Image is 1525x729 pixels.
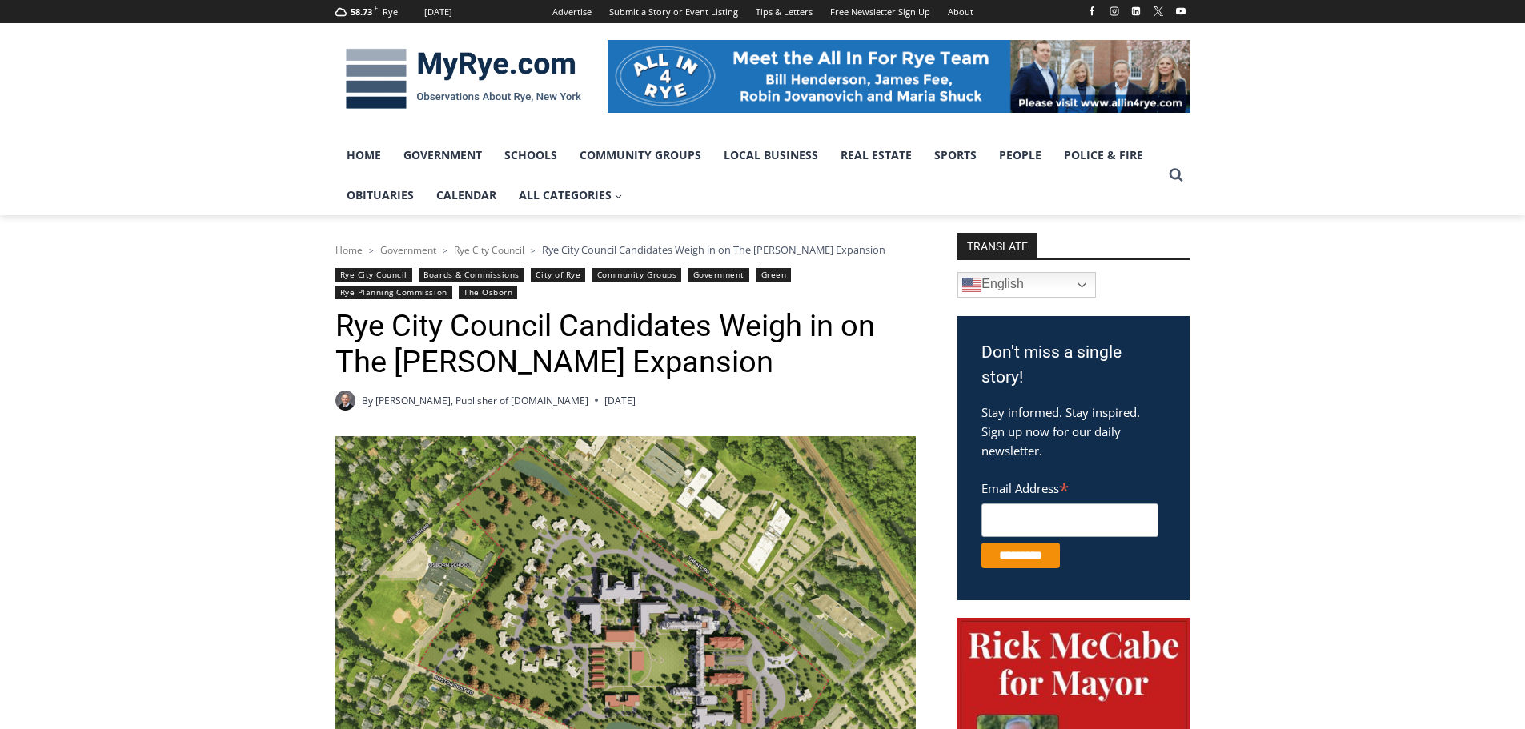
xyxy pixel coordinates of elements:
[957,272,1096,298] a: English
[1126,2,1146,21] a: Linkedin
[335,135,392,175] a: Home
[988,135,1053,175] a: People
[608,40,1190,112] img: All in for Rye
[335,175,425,215] a: Obituaries
[712,135,829,175] a: Local Business
[424,5,452,19] div: [DATE]
[459,286,517,299] a: The Osborn
[923,135,988,175] a: Sports
[375,3,378,12] span: F
[383,5,398,19] div: Rye
[568,135,712,175] a: Community Groups
[335,308,916,381] h1: Rye City Council Candidates Weigh in on The [PERSON_NAME] Expansion
[1162,161,1190,190] button: View Search Form
[592,268,681,282] a: Community Groups
[531,245,536,256] span: >
[443,245,447,256] span: >
[369,245,374,256] span: >
[542,242,885,257] span: Rye City Council Candidates Weigh in on The [PERSON_NAME] Expansion
[1171,2,1190,21] a: YouTube
[335,391,355,411] a: Author image
[1149,2,1168,21] a: X
[335,243,363,257] a: Home
[604,393,636,408] time: [DATE]
[508,175,634,215] a: All Categories
[380,243,436,257] a: Government
[981,472,1158,501] label: Email Address
[425,175,508,215] a: Calendar
[335,286,452,299] a: Rye Planning Commission
[1082,2,1102,21] a: Facebook
[351,6,372,18] span: 58.73
[957,233,1037,258] strong: TRANSLATE
[419,268,524,282] a: Boards & Commissions
[493,135,568,175] a: Schools
[829,135,923,175] a: Real Estate
[688,268,749,282] a: Government
[335,268,412,282] a: Rye City Council
[1105,2,1124,21] a: Instagram
[335,242,916,258] nav: Breadcrumbs
[756,268,792,282] a: Green
[335,135,1162,216] nav: Primary Navigation
[531,268,585,282] a: City of Rye
[375,394,588,407] a: [PERSON_NAME], Publisher of [DOMAIN_NAME]
[962,275,981,294] img: en
[981,340,1166,391] h3: Don't miss a single story!
[335,38,592,121] img: MyRye.com
[392,135,493,175] a: Government
[1053,135,1154,175] a: Police & Fire
[454,243,524,257] a: Rye City Council
[362,393,373,408] span: By
[981,403,1166,460] p: Stay informed. Stay inspired. Sign up now for our daily newsletter.
[519,186,623,204] span: All Categories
